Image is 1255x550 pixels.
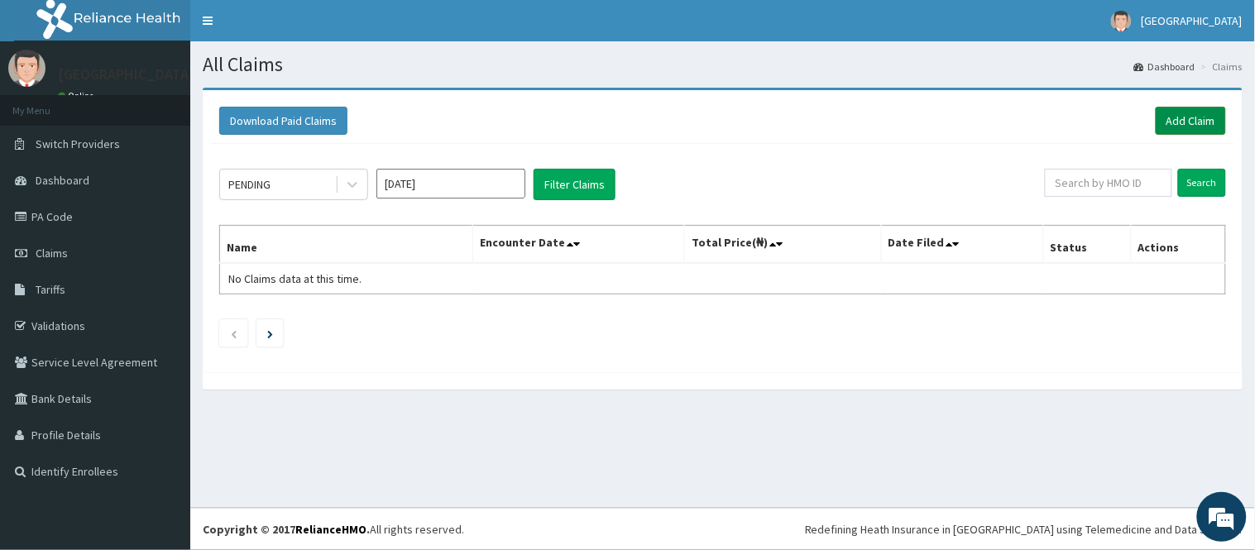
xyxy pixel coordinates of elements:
span: [GEOGRAPHIC_DATA] [1142,13,1243,28]
input: Select Month and Year [376,169,525,198]
footer: All rights reserved. [190,508,1255,550]
th: Name [220,226,473,264]
input: Search by HMO ID [1045,169,1172,197]
a: RelianceHMO [295,522,366,537]
th: Total Price(₦) [685,226,881,264]
span: Switch Providers [36,136,120,151]
a: Next page [267,326,273,341]
span: Claims [36,246,68,261]
div: PENDING [228,176,271,193]
p: [GEOGRAPHIC_DATA] [58,67,194,82]
th: Encounter Date [473,226,685,264]
div: Redefining Heath Insurance in [GEOGRAPHIC_DATA] using Telemedicine and Data Science! [805,521,1243,538]
th: Status [1043,226,1131,264]
a: Online [58,90,98,102]
strong: Copyright © 2017 . [203,522,370,537]
li: Claims [1197,60,1243,74]
h1: All Claims [203,54,1243,75]
span: No Claims data at this time. [228,271,362,286]
span: Dashboard [36,173,89,188]
a: Dashboard [1134,60,1195,74]
img: User Image [8,50,46,87]
img: User Image [1111,11,1132,31]
th: Date Filed [881,226,1043,264]
button: Download Paid Claims [219,107,347,135]
span: Tariffs [36,282,65,297]
button: Filter Claims [534,169,616,200]
input: Search [1178,169,1226,197]
a: Previous page [230,326,237,341]
a: Add Claim [1156,107,1226,135]
th: Actions [1131,226,1225,264]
